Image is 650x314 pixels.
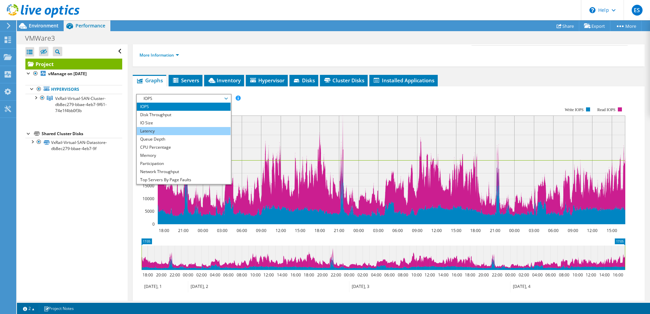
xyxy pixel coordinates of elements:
text: 15:00 [295,228,305,233]
span: Disks [293,77,315,84]
text: 16:00 [290,272,301,278]
span: Hypervisor [249,77,284,84]
text: Write IOPS [565,107,584,112]
text: 02:00 [519,272,529,278]
text: 18:00 [315,228,325,233]
a: Hypervisors [25,85,122,94]
span: Graphs [136,77,163,84]
svg: \n [589,7,595,13]
text: 03:00 [217,228,227,233]
text: 15000 [143,183,154,189]
text: 02:00 [196,272,207,278]
span: Environment [29,22,59,29]
text: 18:00 [159,228,169,233]
a: VxRail-Virtual-SAN-Cluster-db8ec279-bbae-4eb7-9f61-74e1f4bb0f3b [25,94,122,115]
text: 06:00 [237,228,247,233]
span: Installed Applications [373,77,434,84]
text: 00:00 [183,272,193,278]
b: vManage on [DATE] [48,71,87,77]
span: VxRail-Virtual-SAN-Cluster-db8ec279-bbae-4eb7-9f61-74e1f4bb0f3b [55,96,107,113]
text: 12:00 [425,272,435,278]
text: 10000 [143,196,154,202]
a: Project [25,59,122,69]
li: CPU Percentage [137,143,231,151]
a: vManage on [DATE] [25,69,122,78]
text: 06:00 [392,228,403,233]
text: Read IOPS [598,107,616,112]
li: Queue Depth [137,135,231,143]
text: 15:00 [451,228,461,233]
text: 03:00 [529,228,539,233]
text: 04:00 [371,272,382,278]
span: Inventory [208,77,241,84]
text: 20:00 [156,272,167,278]
text: 12:00 [263,272,274,278]
text: 14:00 [438,272,449,278]
text: 21:00 [490,228,500,233]
text: 00:00 [353,228,364,233]
span: IOPS [140,95,227,103]
text: 5000 [145,208,154,214]
text: 10:00 [250,272,261,278]
li: Latency [137,127,231,135]
text: 03:00 [373,228,384,233]
text: 14:00 [277,272,287,278]
text: 00:00 [505,272,516,278]
a: 2 [18,304,39,313]
li: Disk Throughput [137,111,231,119]
text: 12:00 [431,228,442,233]
text: 15:00 [607,228,617,233]
text: 18:00 [465,272,475,278]
li: Memory [137,151,231,160]
li: IOPS [137,103,231,111]
li: Participation [137,160,231,168]
text: 20:00 [317,272,328,278]
span: Servers [172,77,199,84]
li: Network Throughput [137,168,231,176]
span: ES [632,5,643,16]
a: Export [579,21,610,31]
text: 22:00 [170,272,180,278]
a: More [610,21,642,31]
h1: VMWare3 [22,35,65,42]
text: 04:00 [532,272,543,278]
a: More Information [139,52,179,58]
text: 12:00 [276,228,286,233]
text: 08:00 [559,272,569,278]
text: 08:00 [398,272,408,278]
text: 09:00 [412,228,422,233]
li: Top Servers By Page Faults [137,176,231,184]
a: Project Notes [39,304,79,313]
text: 18:00 [304,272,314,278]
text: 20:00 [478,272,489,278]
text: 12:00 [587,228,598,233]
text: 02:00 [357,272,368,278]
li: IO Size [137,119,231,127]
text: 21:00 [178,228,189,233]
text: 08:00 [237,272,247,278]
text: 00:00 [509,228,520,233]
text: 10:00 [572,272,583,278]
text: 09:00 [256,228,266,233]
text: 00:00 [344,272,354,278]
text: 06:00 [545,272,556,278]
text: 04:00 [210,272,220,278]
text: 22:00 [331,272,341,278]
text: 10:00 [411,272,422,278]
a: Share [551,21,579,31]
text: 06:00 [548,228,559,233]
text: 18:00 [470,228,481,233]
span: Cluster Disks [323,77,364,84]
text: 14:00 [599,272,610,278]
text: 21:00 [334,228,344,233]
text: 06:00 [384,272,395,278]
text: 18:00 [143,272,153,278]
text: 00:00 [198,228,208,233]
text: 16:00 [613,272,623,278]
text: 22:00 [492,272,502,278]
div: Shared Cluster Disks [42,130,122,138]
text: 09:00 [568,228,578,233]
text: 06:00 [223,272,234,278]
a: VxRail-Virtual-SAN-Datastore-db8ec279-bbae-4eb7-9f [25,138,122,153]
text: 16:00 [452,272,462,278]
